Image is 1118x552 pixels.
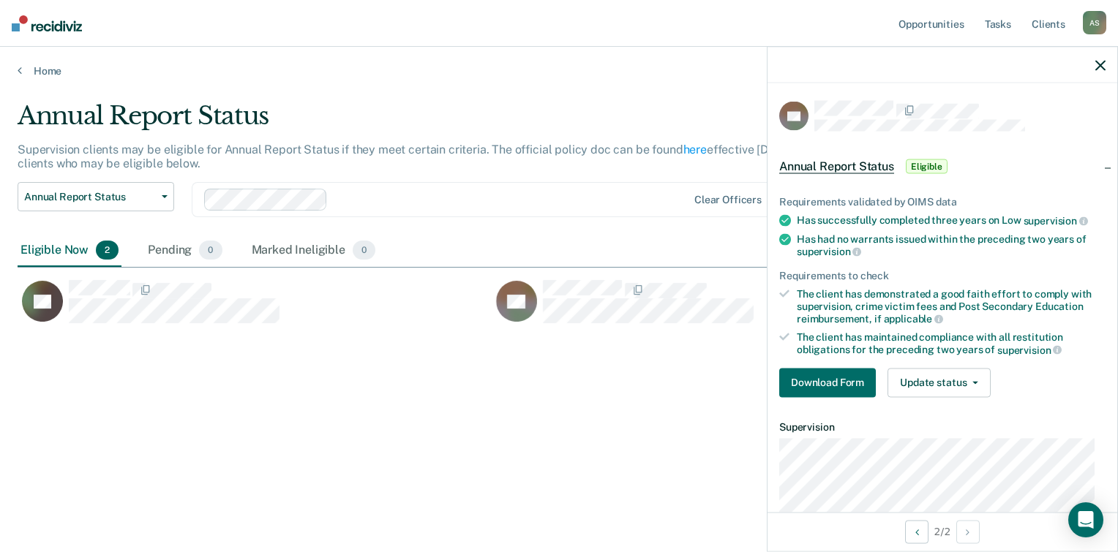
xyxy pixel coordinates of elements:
span: applicable [884,313,943,325]
div: A S [1083,11,1106,34]
span: 0 [353,241,375,260]
div: Clear officers [694,194,762,206]
button: Download Form [779,368,876,397]
a: Home [18,64,1100,77]
div: Open Intercom Messenger [1068,502,1103,537]
span: Annual Report Status [779,159,894,174]
span: 0 [199,241,222,260]
span: Eligible [906,159,948,174]
p: Supervision clients may be eligible for Annual Report Status if they meet certain criteria. The o... [18,143,837,170]
a: here [683,143,707,156]
span: supervision [1024,214,1088,226]
div: The client has maintained compliance with all restitution obligations for the preceding two years of [797,331,1106,356]
div: Marked Ineligible [249,235,379,267]
button: Update status [888,368,991,397]
div: Annual Report Status [18,101,856,143]
button: Previous Opportunity [905,520,928,543]
img: Recidiviz [12,15,82,31]
div: Has had no warrants issued within the preceding two years of [797,232,1106,257]
div: Requirements to check [779,270,1106,282]
span: Annual Report Status [24,191,156,203]
div: Eligible Now [18,235,121,267]
div: Pending [145,235,225,267]
div: The client has demonstrated a good faith effort to comply with supervision, crime victim fees and... [797,287,1106,325]
span: supervision [997,344,1062,355]
div: Requirements validated by OIMS data [779,196,1106,208]
a: Navigate to form link [779,368,882,397]
dt: Supervision [779,420,1106,433]
span: 2 [96,241,119,260]
div: 2 / 2 [768,512,1117,551]
span: supervision [797,246,861,257]
div: CaseloadOpportunityCell-03884861 [492,279,966,338]
div: CaseloadOpportunityCell-04195221 [18,279,492,338]
div: Annual Report StatusEligible [768,143,1117,190]
button: Next Opportunity [956,520,980,543]
div: Has successfully completed three years on Low [797,214,1106,227]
